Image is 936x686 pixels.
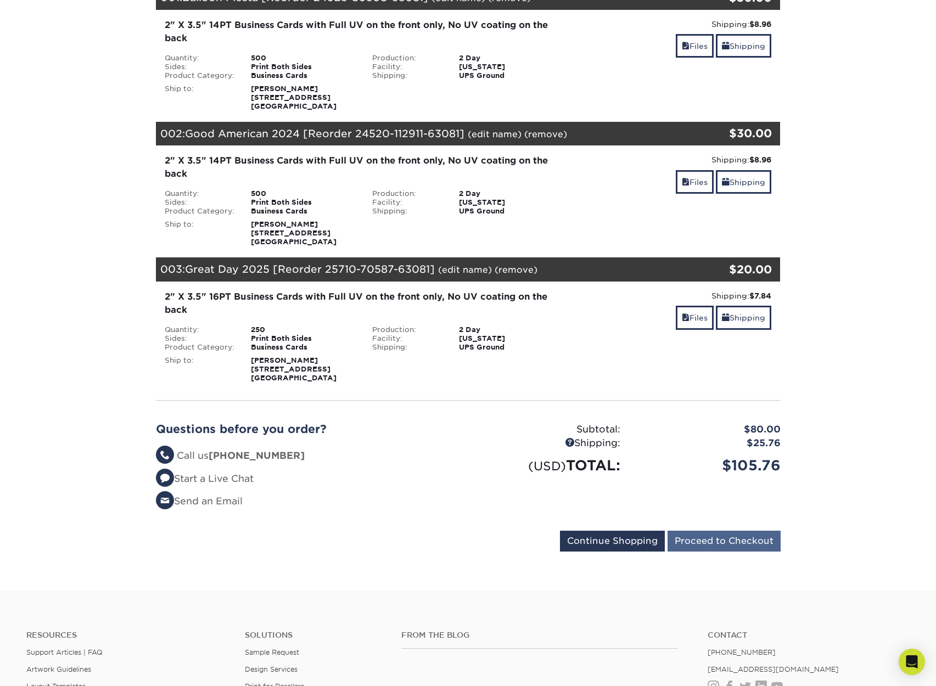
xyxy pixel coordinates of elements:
div: Production: [364,54,451,63]
div: 250 [243,325,364,334]
a: Start a Live Chat [156,473,254,484]
div: Sides: [156,63,243,71]
span: files [682,178,690,187]
div: [US_STATE] [451,63,572,71]
div: $105.76 [629,455,789,476]
strong: $8.96 [749,155,771,164]
div: $25.76 [629,436,789,451]
div: Quantity: [156,189,243,198]
div: Open Intercom Messenger [899,649,925,675]
strong: [PERSON_NAME] [STREET_ADDRESS] [GEOGRAPHIC_DATA] [251,356,337,382]
a: Contact [708,631,910,640]
div: Business Cards [243,71,364,80]
strong: [PERSON_NAME] [STREET_ADDRESS] [GEOGRAPHIC_DATA] [251,85,337,110]
a: (remove) [495,265,537,275]
a: Shipping [716,306,771,329]
div: [US_STATE] [451,334,572,343]
div: 003: [156,257,676,282]
div: Product Category: [156,343,243,352]
a: (remove) [524,129,567,139]
a: [EMAIL_ADDRESS][DOMAIN_NAME] [708,665,839,673]
div: Print Both Sides [243,198,364,207]
div: Shipping: [364,343,451,352]
div: Sides: [156,334,243,343]
div: 2 Day [451,325,572,334]
span: files [682,42,690,50]
div: Sides: [156,198,243,207]
a: Shipping [716,170,771,194]
h4: Resources [26,631,228,640]
div: Product Category: [156,207,243,216]
strong: [PERSON_NAME] [STREET_ADDRESS] [GEOGRAPHIC_DATA] [251,220,337,246]
div: Product Category: [156,71,243,80]
div: Ship to: [156,356,243,383]
input: Continue Shopping [560,531,665,552]
iframe: Google Customer Reviews [3,653,93,682]
div: Ship to: [156,85,243,111]
a: Sample Request [245,648,299,656]
span: shipping [722,178,730,187]
div: Facility: [364,334,451,343]
div: Ship to: [156,220,243,246]
span: shipping [722,313,730,322]
div: Quantity: [156,325,243,334]
div: Shipping: [364,71,451,80]
div: UPS Ground [451,71,572,80]
div: 500 [243,54,364,63]
div: 2 Day [451,189,572,198]
div: 2" X 3.5" 14PT Business Cards with Full UV on the front only, No UV coating on the back [165,19,564,45]
div: Subtotal: [468,423,629,437]
div: Production: [364,189,451,198]
a: (edit name) [468,129,522,139]
strong: $7.84 [749,291,771,300]
div: TOTAL: [468,455,629,476]
strong: [PHONE_NUMBER] [209,450,305,461]
span: Good American 2024 [Reorder 24520-112911-63081] [185,127,464,139]
span: Great Day 2025 [Reorder 25710-70587-63081] [185,263,435,275]
div: Shipping: [468,436,629,451]
div: Print Both Sides [243,63,364,71]
a: Files [676,306,714,329]
div: Facility: [364,63,451,71]
div: UPS Ground [451,343,572,352]
div: Quantity: [156,54,243,63]
a: (edit name) [438,265,492,275]
strong: $8.96 [749,20,771,29]
a: Shipping [716,34,771,58]
div: Shipping: [580,19,772,30]
div: Facility: [364,198,451,207]
div: $80.00 [629,423,789,437]
div: 500 [243,189,364,198]
li: Call us [156,449,460,463]
small: (USD) [528,459,566,473]
div: 002: [156,122,676,146]
div: Production: [364,325,451,334]
span: files [682,313,690,322]
div: [US_STATE] [451,198,572,207]
div: Print Both Sides [243,334,364,343]
div: Shipping: [580,290,772,301]
span: shipping [722,42,730,50]
div: UPS Ground [451,207,572,216]
a: Send an Email [156,496,243,507]
div: 2" X 3.5" 14PT Business Cards with Full UV on the front only, No UV coating on the back [165,154,564,181]
a: Design Services [245,665,298,673]
div: Shipping: [580,154,772,165]
a: Support Articles | FAQ [26,648,103,656]
a: [PHONE_NUMBER] [708,648,776,656]
div: Shipping: [364,207,451,216]
a: Files [676,34,714,58]
input: Proceed to Checkout [668,531,781,552]
h4: From the Blog [401,631,678,640]
div: Business Cards [243,207,364,216]
div: Business Cards [243,343,364,352]
div: $30.00 [676,125,772,142]
div: 2 Day [451,54,572,63]
h2: Questions before you order? [156,423,460,436]
div: $20.00 [676,261,772,278]
div: 2" X 3.5" 16PT Business Cards with Full UV on the front only, No UV coating on the back [165,290,564,317]
h4: Solutions [245,631,385,640]
a: Files [676,170,714,194]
